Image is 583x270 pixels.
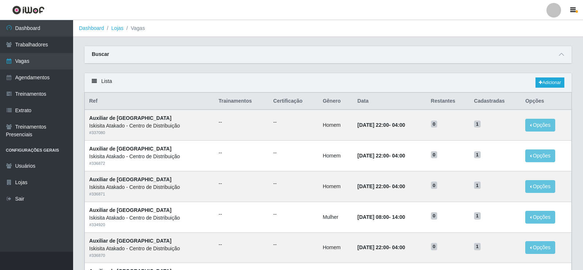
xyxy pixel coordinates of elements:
td: Mulher [318,202,353,232]
span: 1 [474,212,481,220]
button: Opções [525,119,555,132]
ul: -- [273,210,314,218]
button: Opções [525,149,555,162]
div: # 336872 [89,160,210,167]
strong: - [357,122,405,128]
ul: -- [273,149,314,157]
strong: Auxiliar de [GEOGRAPHIC_DATA] [89,207,171,213]
ul: -- [219,149,265,157]
span: 1 [474,151,481,159]
span: 0 [431,182,438,189]
a: Adicionar [535,77,564,88]
strong: - [357,214,405,220]
th: Certificação [269,93,318,110]
strong: - [357,153,405,159]
th: Opções [521,93,571,110]
ul: -- [219,241,265,248]
td: Homem [318,171,353,202]
ul: -- [273,180,314,187]
th: Gênero [318,93,353,110]
td: Homem [318,110,353,140]
time: [DATE] 22:00 [357,122,389,128]
th: Ref [85,93,215,110]
strong: - [357,244,405,250]
time: 04:00 [392,183,405,189]
button: Opções [525,180,555,193]
strong: Auxiliar de [GEOGRAPHIC_DATA] [89,238,171,244]
div: Iskisita Atakado - Centro de Distribuição [89,122,210,130]
th: Data [353,93,427,110]
div: Iskisita Atakado - Centro de Distribuição [89,214,210,222]
span: 0 [431,212,438,220]
th: Trainamentos [214,93,269,110]
span: 1 [474,121,481,128]
div: Lista [84,73,572,92]
div: # 337080 [89,130,210,136]
time: [DATE] 08:00 [357,214,389,220]
strong: Buscar [92,51,109,57]
div: # 336870 [89,252,210,259]
img: CoreUI Logo [12,5,45,15]
time: [DATE] 22:00 [357,183,389,189]
a: Lojas [111,25,123,31]
time: [DATE] 22:00 [357,244,389,250]
strong: Auxiliar de [GEOGRAPHIC_DATA] [89,115,171,121]
span: 1 [474,243,481,250]
nav: breadcrumb [73,20,583,37]
span: 1 [474,182,481,189]
ul: -- [219,210,265,218]
strong: Auxiliar de [GEOGRAPHIC_DATA] [89,146,171,152]
div: # 336871 [89,191,210,197]
div: Iskisita Atakado - Centro de Distribuição [89,245,210,252]
span: 0 [431,243,438,250]
span: 0 [431,151,438,159]
time: 04:00 [392,153,405,159]
ul: -- [219,180,265,187]
time: 04:00 [392,122,405,128]
a: Dashboard [79,25,104,31]
ul: -- [273,241,314,248]
time: 04:00 [392,244,405,250]
th: Cadastradas [470,93,521,110]
ul: -- [273,118,314,126]
div: # 334920 [89,222,210,228]
td: Homem [318,232,353,263]
th: Restantes [427,93,470,110]
li: Vagas [124,24,145,32]
ul: -- [219,118,265,126]
span: 0 [431,121,438,128]
button: Opções [525,241,555,254]
button: Opções [525,211,555,224]
td: Homem [318,141,353,171]
div: Iskisita Atakado - Centro de Distribuição [89,183,210,191]
time: 14:00 [392,214,405,220]
strong: - [357,183,405,189]
strong: Auxiliar de [GEOGRAPHIC_DATA] [89,176,171,182]
div: Iskisita Atakado - Centro de Distribuição [89,153,210,160]
time: [DATE] 22:00 [357,153,389,159]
